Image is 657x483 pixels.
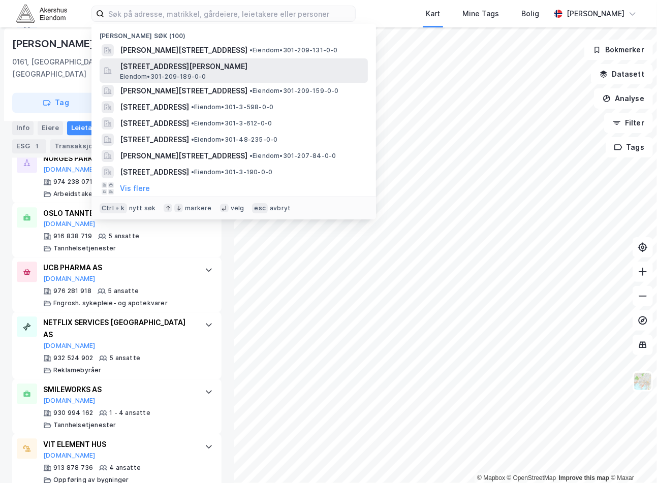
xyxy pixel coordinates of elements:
[270,204,291,212] div: avbryt
[120,134,189,146] span: [STREET_ADDRESS]
[120,101,189,113] span: [STREET_ADDRESS]
[53,409,93,417] div: 930 994 162
[53,178,92,186] div: 974 238 071
[108,232,139,240] div: 5 ansatte
[191,119,272,127] span: Eiendom • 301-3-612-0-0
[231,204,244,212] div: velg
[50,139,120,153] div: Transaksjoner
[584,40,653,60] button: Bokmerker
[109,464,141,472] div: 4 ansatte
[43,207,195,219] div: OSLO TANNTEKNIKK OG ESTETIKK AS
[604,113,653,133] button: Filter
[43,275,96,283] button: [DOMAIN_NAME]
[12,121,34,135] div: Info
[53,366,102,374] div: Reklamebyråer
[606,434,657,483] iframe: Chat Widget
[43,166,96,174] button: [DOMAIN_NAME]
[53,299,168,307] div: Engrosh. sykepleie- og apotekvarer
[129,204,156,212] div: nytt søk
[507,474,556,481] a: OpenStreetMap
[594,88,653,109] button: Analyse
[426,8,440,20] div: Kart
[53,232,92,240] div: 916 838 719
[185,204,211,212] div: markere
[12,56,140,80] div: 0161, [GEOGRAPHIC_DATA], [GEOGRAPHIC_DATA]
[120,182,150,195] button: Vis flere
[43,452,96,460] button: [DOMAIN_NAME]
[12,36,131,52] div: [PERSON_NAME] Gate 6
[120,60,364,73] span: [STREET_ADDRESS][PERSON_NAME]
[53,287,91,295] div: 976 281 918
[606,137,653,157] button: Tags
[120,166,189,178] span: [STREET_ADDRESS]
[43,397,96,405] button: [DOMAIN_NAME]
[120,85,247,97] span: [PERSON_NAME][STREET_ADDRESS]
[43,262,195,274] div: UCB PHARMA AS
[43,220,96,228] button: [DOMAIN_NAME]
[521,8,539,20] div: Bolig
[109,409,150,417] div: 1 - 4 ansatte
[191,136,278,144] span: Eiendom • 301-48-235-0-0
[249,87,253,94] span: •
[591,64,653,84] button: Datasett
[43,316,195,341] div: NETFLIX SERVICES [GEOGRAPHIC_DATA] AS
[43,438,195,450] div: VIT ELEMENT HUS
[252,203,268,213] div: esc
[100,203,127,213] div: Ctrl + k
[43,342,96,350] button: [DOMAIN_NAME]
[559,474,609,481] a: Improve this map
[108,287,139,295] div: 5 ansatte
[91,24,376,42] div: [PERSON_NAME] søk (100)
[43,152,195,165] div: NORGES PARKERINGSFORENING
[53,190,142,198] div: Arbeidstakerorganisasjoner
[120,73,206,81] span: Eiendom • 301-209-189-0-0
[567,8,624,20] div: [PERSON_NAME]
[462,8,499,20] div: Mine Tags
[633,372,652,391] img: Z
[12,139,46,153] div: ESG
[191,119,194,127] span: •
[249,46,253,54] span: •
[120,117,189,130] span: [STREET_ADDRESS]
[606,434,657,483] div: Kontrollprogram for chat
[191,168,272,176] span: Eiendom • 301-3-190-0-0
[67,121,124,135] div: Leietakere
[191,168,194,176] span: •
[53,354,93,362] div: 932 524 902
[32,141,42,151] div: 1
[191,136,194,143] span: •
[191,103,194,111] span: •
[249,87,339,95] span: Eiendom • 301-209-159-0-0
[53,421,116,429] div: Tannhelsetjenester
[249,152,336,160] span: Eiendom • 301-207-84-0-0
[12,92,100,113] button: Tag
[53,464,93,472] div: 913 878 736
[249,46,338,54] span: Eiendom • 301-209-131-0-0
[16,5,67,22] img: akershus-eiendom-logo.9091f326c980b4bce74ccdd9f866810c.svg
[104,6,355,21] input: Søk på adresse, matrikkel, gårdeiere, leietakere eller personer
[191,103,273,111] span: Eiendom • 301-3-598-0-0
[109,354,140,362] div: 5 ansatte
[120,44,247,56] span: [PERSON_NAME][STREET_ADDRESS]
[477,474,505,481] a: Mapbox
[120,150,247,162] span: [PERSON_NAME][STREET_ADDRESS]
[249,152,253,159] span: •
[38,121,63,135] div: Eiere
[53,244,116,252] div: Tannhelsetjenester
[43,383,195,396] div: SMILEWORKS AS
